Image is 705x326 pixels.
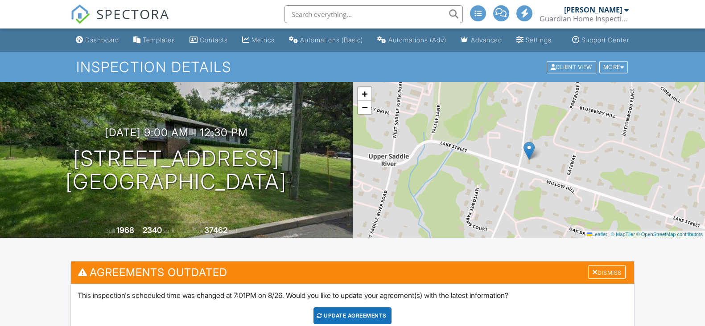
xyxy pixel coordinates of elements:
[163,228,176,234] span: sq. ft.
[358,87,371,101] a: Zoom in
[374,32,450,49] a: Automations (Advanced)
[611,232,635,237] a: © MapTiler
[284,5,463,23] input: Search everything...
[251,36,275,44] div: Metrics
[186,32,231,49] a: Contacts
[362,88,367,99] span: +
[581,36,629,44] div: Support Center
[471,36,502,44] div: Advanced
[116,225,134,235] div: 1968
[362,102,367,113] span: −
[204,225,227,235] div: 37462
[546,63,598,70] a: Client View
[285,32,367,49] a: Automations (Basic)
[85,36,119,44] div: Dashboard
[569,32,633,49] a: Support Center
[130,32,179,49] a: Templates
[143,36,175,44] div: Templates
[388,36,446,44] div: Automations (Adv)
[105,228,115,234] span: Built
[96,4,169,23] span: SPECTORA
[143,225,162,235] div: 2340
[70,12,169,31] a: SPECTORA
[239,32,278,49] a: Metrics
[587,232,607,237] a: Leaflet
[513,32,555,49] a: Settings
[526,36,552,44] div: Settings
[105,126,248,139] h3: [DATE] 9:00 am - 12:30 pm
[71,261,634,283] h3: Agreements Outdated
[540,14,629,23] div: Guardian Home Inspections LLC
[608,232,610,237] span: |
[300,36,363,44] div: Automations (Basic)
[76,59,629,75] h1: Inspection Details
[599,61,628,73] div: More
[200,36,228,44] div: Contacts
[313,307,392,324] div: Update Agreements
[70,4,90,24] img: The Best Home Inspection Software - Spectora
[636,232,703,237] a: © OpenStreetMap contributors
[457,32,506,49] a: Advanced
[564,5,622,14] div: [PERSON_NAME]
[184,228,203,234] span: Lot Size
[66,147,287,194] h1: [STREET_ADDRESS] [GEOGRAPHIC_DATA]
[72,32,123,49] a: Dashboard
[547,61,596,73] div: Client View
[229,228,240,234] span: sq.ft.
[588,265,626,279] div: Dismiss
[358,101,371,114] a: Zoom out
[524,142,535,160] img: Marker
